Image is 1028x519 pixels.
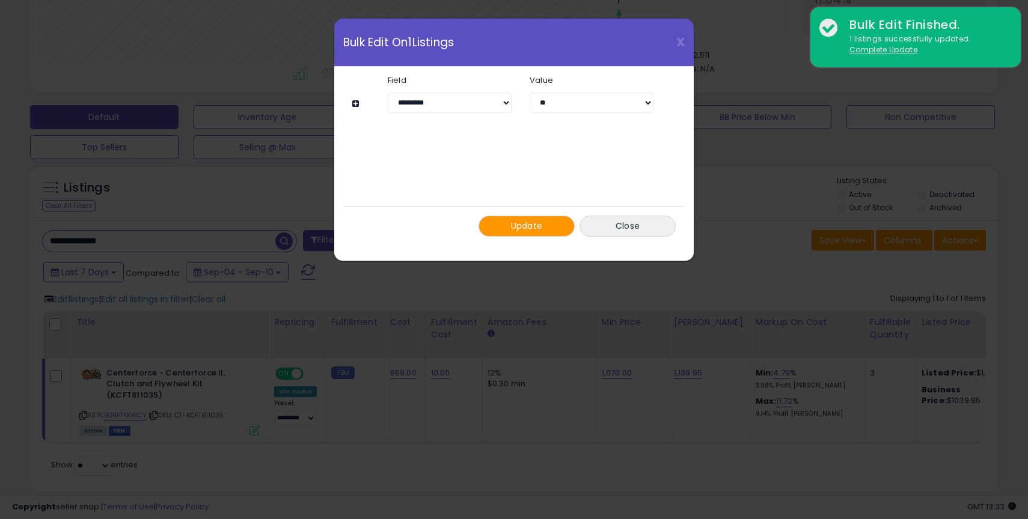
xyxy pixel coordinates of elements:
[849,44,917,55] u: Complete Update
[580,216,676,237] button: Close
[840,34,1012,56] div: 1 listings successfully updated.
[521,76,662,84] label: Value
[343,37,454,48] span: Bulk Edit On 1 Listings
[511,220,543,232] span: Update
[379,76,521,84] label: Field
[676,34,685,50] span: X
[840,16,1012,34] div: Bulk Edit Finished.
